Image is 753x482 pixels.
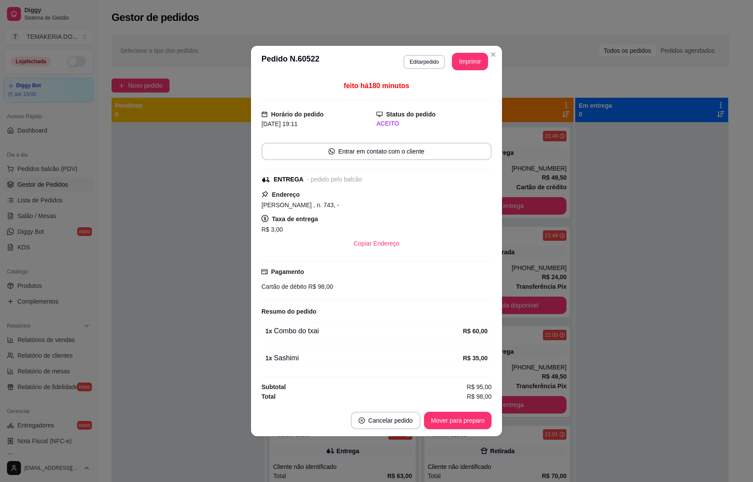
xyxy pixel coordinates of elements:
button: Close [486,48,500,62]
span: desktop [376,111,383,117]
strong: Status do pedido [386,111,436,118]
span: whats-app [329,148,335,154]
h3: Pedido N. 60522 [261,53,319,70]
strong: Endereço [272,191,300,198]
span: R$ 3,00 [261,226,283,233]
span: credit-card [261,269,268,275]
span: R$ 98,00 [307,283,333,290]
strong: 1 x [265,328,272,335]
strong: Total [261,393,275,400]
span: [PERSON_NAME] , n. 743, - [261,202,339,209]
button: Editarpedido [404,55,445,69]
strong: 1 x [265,355,272,362]
span: Cartão de débito [261,283,307,290]
strong: Subtotal [261,383,286,390]
strong: Horário do pedido [271,111,324,118]
strong: R$ 35,00 [463,355,488,362]
button: Copiar Endereço [346,235,406,252]
strong: Resumo do pedido [261,308,316,315]
span: dollar [261,215,268,222]
span: feito há 180 minutos [344,82,409,89]
span: R$ 98,00 [467,392,492,401]
button: Mover para preparo [424,412,492,429]
span: [DATE] 19:11 [261,120,298,127]
strong: R$ 60,00 [463,328,488,335]
span: R$ 95,00 [467,382,492,392]
div: - pedido pelo balcão [307,175,362,184]
strong: Taxa de entrega [272,215,318,222]
div: Sashimi [265,353,463,363]
div: ACEITO [376,119,492,128]
span: pushpin [261,191,268,198]
span: calendar [261,111,268,117]
button: Imprimir [452,53,488,70]
button: whats-appEntrar em contato com o cliente [261,143,492,160]
strong: Pagamento [271,268,304,275]
div: Combo do txai [265,326,463,336]
span: close-circle [359,417,365,424]
div: ENTREGA [274,175,303,184]
button: close-circleCancelar pedido [351,412,421,429]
